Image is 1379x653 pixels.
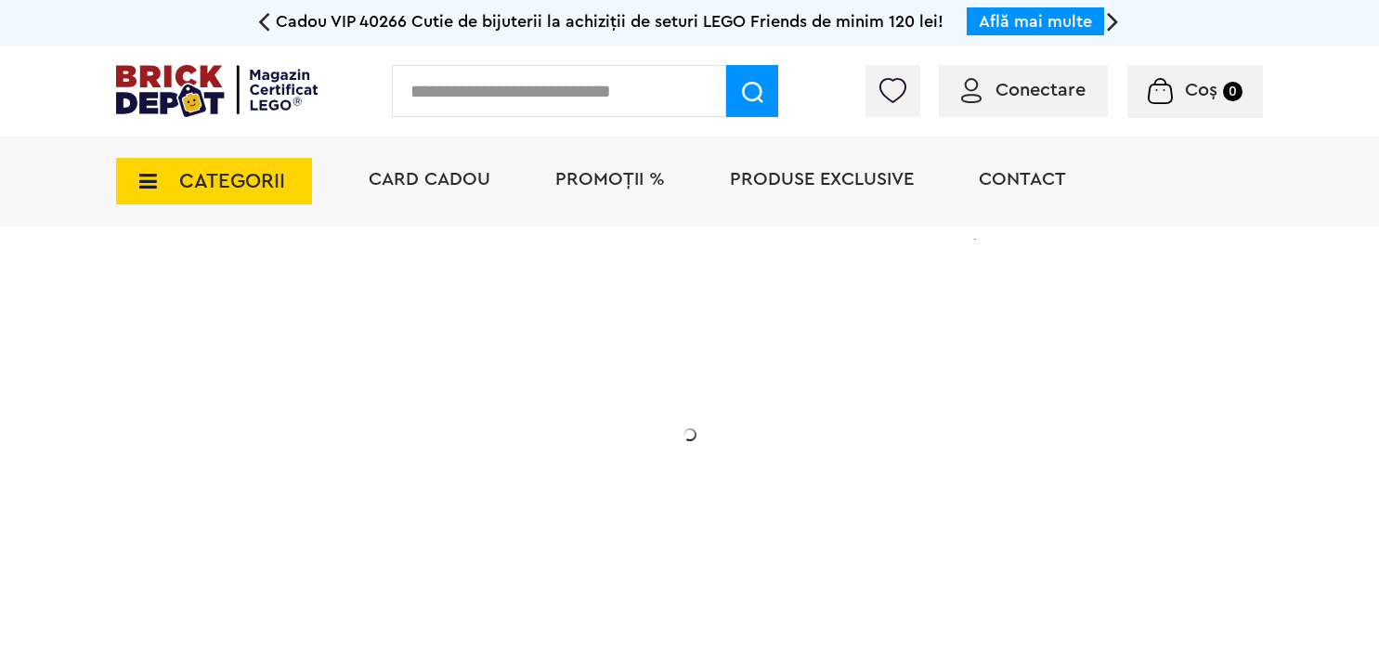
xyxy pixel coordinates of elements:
[979,170,1066,189] a: Contact
[730,170,914,189] a: Produse exclusive
[276,13,943,30] span: Cadou VIP 40266 Cutie de bijuterii la achiziții de seturi LEGO Friends de minim 120 lei!
[179,171,285,191] span: CATEGORII
[1223,82,1242,101] small: 0
[979,13,1092,30] a: Află mai multe
[248,328,619,395] h1: Cadou VIP 40772
[961,81,1086,99] a: Conectare
[369,170,490,189] a: Card Cadou
[248,533,619,556] div: Află detalii
[1185,81,1217,99] span: Coș
[248,413,619,491] h2: Seria de sărbători: Fantomă luminoasă. Promoția este valabilă în perioada [DATE] - [DATE].
[995,81,1086,99] span: Conectare
[555,170,665,189] a: PROMOȚII %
